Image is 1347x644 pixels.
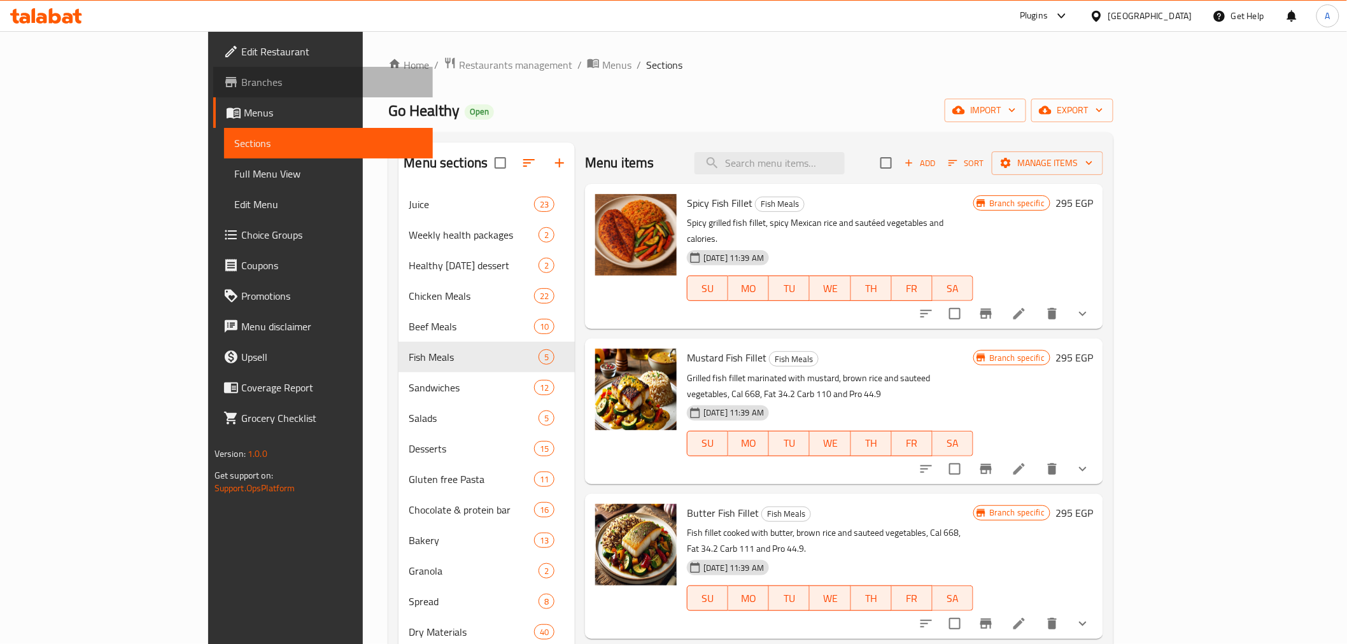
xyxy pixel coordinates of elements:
[539,565,554,577] span: 2
[535,473,554,486] span: 11
[465,104,494,120] div: Open
[398,433,575,464] div: Desserts15
[971,608,1001,639] button: Branch-specific-item
[539,563,554,578] div: items
[899,153,940,173] span: Add item
[695,152,845,174] input: search
[215,467,273,484] span: Get support on:
[241,349,423,365] span: Upsell
[815,589,845,608] span: WE
[933,585,973,611] button: SA
[1075,616,1090,631] svg: Show Choices
[595,349,677,430] img: Mustard Fish Fillet
[409,594,539,609] div: Spread
[514,148,544,178] span: Sort sections
[585,153,654,172] h2: Menu items
[698,407,769,419] span: [DATE] 11:39 AM
[539,412,554,424] span: 5
[409,441,533,456] span: Desserts
[693,434,723,452] span: SU
[539,351,554,363] span: 5
[398,586,575,617] div: Spread8
[851,276,892,301] button: TH
[539,260,554,272] span: 2
[728,585,769,611] button: MO
[774,589,805,608] span: TU
[244,105,423,120] span: Menus
[774,279,805,298] span: TU
[693,589,723,608] span: SU
[762,507,810,521] span: Fish Meals
[1031,99,1113,122] button: export
[733,589,764,608] span: MO
[409,502,533,517] span: Chocolate & protein bar
[539,349,554,365] div: items
[769,585,810,611] button: TU
[241,227,423,242] span: Choice Groups
[213,342,433,372] a: Upsell
[215,480,295,496] a: Support.OpsPlatform
[992,151,1103,175] button: Manage items
[224,158,433,189] a: Full Menu View
[534,197,554,212] div: items
[1037,298,1068,329] button: delete
[534,319,554,334] div: items
[535,321,554,333] span: 10
[213,36,433,67] a: Edit Restaurant
[984,197,1050,209] span: Branch specific
[1020,8,1048,24] div: Plugins
[971,298,1001,329] button: Branch-specific-item
[728,276,769,301] button: MO
[756,197,804,211] span: Fish Meals
[1325,9,1330,23] span: A
[933,276,973,301] button: SA
[938,434,968,452] span: SA
[544,148,575,178] button: Add section
[539,410,554,426] div: items
[234,197,423,212] span: Edit Menu
[535,535,554,547] span: 13
[1055,349,1093,367] h6: 295 EGP
[409,258,539,273] span: Healthy [DATE] dessert
[213,311,433,342] a: Menu disclaimer
[1041,102,1103,118] span: export
[755,197,805,212] div: Fish Meals
[241,288,423,304] span: Promotions
[398,281,575,311] div: Chicken Meals22
[409,563,539,578] span: Granola
[444,57,572,73] a: Restaurants management
[224,128,433,158] a: Sections
[398,250,575,281] div: Healthy [DATE] dessert2
[769,276,810,301] button: TU
[1075,306,1090,321] svg: Show Choices
[769,431,810,456] button: TU
[398,189,575,220] div: Juice23
[873,150,899,176] span: Select section
[398,342,575,372] div: Fish Meals5
[687,193,752,213] span: Spicy Fish Fillet
[945,153,987,173] button: Sort
[215,445,246,462] span: Version:
[535,382,554,394] span: 12
[241,319,423,334] span: Menu disclaimer
[534,288,554,304] div: items
[815,279,845,298] span: WE
[1037,454,1068,484] button: delete
[687,215,973,247] p: Spicy grilled fish fillet, spicy Mexican rice and sautéed vegetables and calories.
[892,585,933,611] button: FR
[1075,461,1090,477] svg: Show Choices
[851,431,892,456] button: TH
[941,456,968,482] span: Select to update
[409,533,533,548] div: Bakery
[539,258,554,273] div: items
[409,624,533,640] span: Dry Materials
[539,229,554,241] span: 2
[774,434,805,452] span: TU
[409,349,539,365] div: Fish Meals
[398,311,575,342] div: Beef Meals10
[539,227,554,242] div: items
[534,624,554,640] div: items
[815,434,845,452] span: WE
[938,279,968,298] span: SA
